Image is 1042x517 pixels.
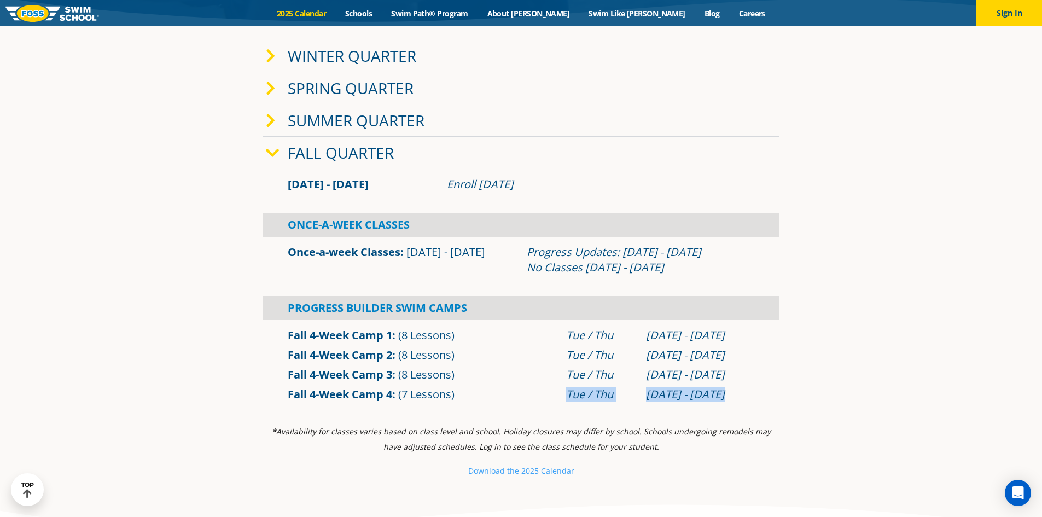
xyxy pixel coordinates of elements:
[263,296,779,320] div: Progress Builder Swim Camps
[398,387,455,402] span: (7 Lessons)
[5,5,99,22] img: FOSS Swim School Logo
[566,387,635,402] div: Tue / Thu
[646,347,755,363] div: [DATE] - [DATE]
[398,328,455,342] span: (8 Lessons)
[336,8,382,19] a: Schools
[646,387,755,402] div: [DATE] - [DATE]
[288,347,392,362] a: Fall 4-Week Camp 2
[288,387,392,402] a: Fall 4-Week Camp 4
[515,466,574,476] small: e 2025 Calendar
[288,78,414,98] a: Spring Quarter
[646,367,755,382] div: [DATE] - [DATE]
[468,466,574,476] a: Download the 2025 Calendar
[272,426,771,452] i: *Availability for classes varies based on class level and school. Holiday closures may differ by ...
[527,245,755,275] div: Progress Updates: [DATE] - [DATE] No Classes [DATE] - [DATE]
[288,328,392,342] a: Fall 4-Week Camp 1
[398,347,455,362] span: (8 Lessons)
[288,142,394,163] a: Fall Quarter
[447,177,755,192] div: Enroll [DATE]
[288,110,424,131] a: Summer Quarter
[579,8,695,19] a: Swim Like [PERSON_NAME]
[21,481,34,498] div: TOP
[398,367,455,382] span: (8 Lessons)
[695,8,729,19] a: Blog
[729,8,775,19] a: Careers
[288,245,400,259] a: Once-a-week Classes
[288,177,369,191] span: [DATE] - [DATE]
[263,213,779,237] div: Once-A-Week Classes
[1005,480,1031,506] div: Open Intercom Messenger
[468,466,515,476] small: Download th
[288,367,392,382] a: Fall 4-Week Camp 3
[406,245,485,259] span: [DATE] - [DATE]
[288,45,416,66] a: Winter Quarter
[566,347,635,363] div: Tue / Thu
[566,328,635,343] div: Tue / Thu
[478,8,579,19] a: About [PERSON_NAME]
[566,367,635,382] div: Tue / Thu
[382,8,478,19] a: Swim Path® Program
[646,328,755,343] div: [DATE] - [DATE]
[267,8,336,19] a: 2025 Calendar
